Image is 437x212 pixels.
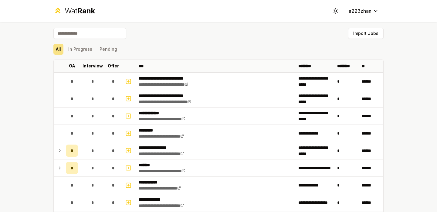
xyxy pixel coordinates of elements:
button: Import Jobs [348,28,384,39]
span: Rank [77,6,95,15]
button: In Progress [66,44,95,55]
button: e223zhan [344,5,384,16]
button: Pending [97,44,120,55]
p: Offer [108,63,119,69]
button: All [53,44,63,55]
p: Interview [83,63,103,69]
a: WatRank [53,6,95,16]
span: e223zhan [348,7,371,15]
div: Wat [65,6,95,16]
p: OA [69,63,75,69]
